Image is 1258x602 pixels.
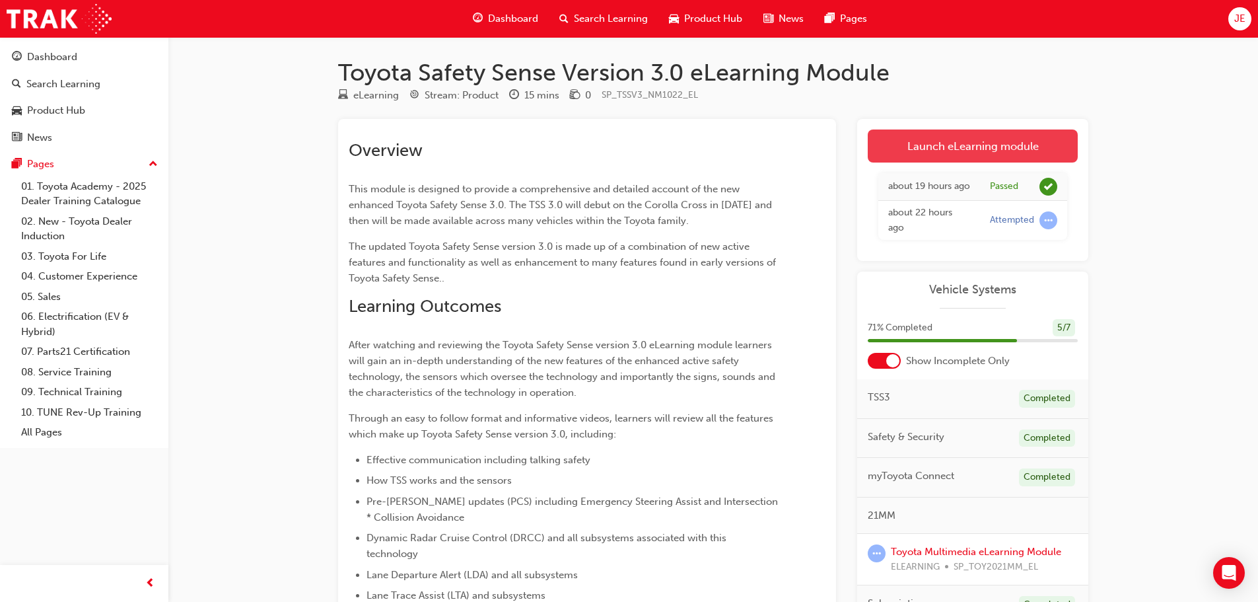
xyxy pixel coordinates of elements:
button: Pages [5,152,163,176]
button: DashboardSearch LearningProduct HubNews [5,42,163,152]
span: guage-icon [12,52,22,63]
div: eLearning [353,88,399,103]
span: money-icon [570,90,580,102]
span: Learning Outcomes [349,296,501,317]
a: 01. Toyota Academy - 2025 Dealer Training Catalogue [16,176,163,211]
span: After watching and reviewing the Toyota Safety Sense version 3.0 eLearning module learners will g... [349,339,778,398]
div: Stream [409,87,499,104]
span: learningResourceType_ELEARNING-icon [338,90,348,102]
span: Show Incomplete Only [906,354,1010,369]
h1: Toyota Safety Sense Version 3.0 eLearning Module [338,58,1088,87]
div: Product Hub [27,103,85,118]
div: Passed [990,180,1018,193]
span: news-icon [763,11,773,27]
span: How TSS works and the sensors [367,474,512,486]
div: Dashboard [27,50,77,65]
div: Search Learning [26,77,100,92]
span: car-icon [12,105,22,117]
a: 04. Customer Experience [16,266,163,287]
span: TSS3 [868,390,890,405]
span: search-icon [559,11,569,27]
a: 03. Toyota For Life [16,246,163,267]
span: search-icon [12,79,21,91]
div: Wed Sep 24 2025 13:42:58 GMT+1000 (Australian Eastern Standard Time) [888,179,970,194]
div: 15 mins [524,88,559,103]
span: Safety & Security [868,430,944,445]
span: target-icon [409,90,419,102]
span: learningRecordVerb_PASS-icon [1039,178,1057,196]
span: SP_TOY2021MM_EL [954,560,1038,575]
a: 08. Service Training [16,362,163,383]
a: Toyota Multimedia eLearning Module [891,546,1061,558]
span: This module is designed to provide a comprehensive and detailed account of the new enhanced Toyot... [349,183,775,227]
span: Pre-[PERSON_NAME] updates (PCS) including Emergency Steering Assist and Intersection * Collision ... [367,496,781,523]
a: news-iconNews [753,5,814,32]
div: Wed Sep 24 2025 10:55:20 GMT+1000 (Australian Eastern Standard Time) [888,206,970,235]
a: 07. Parts21 Certification [16,342,163,362]
span: Search Learning [574,11,648,26]
div: Completed [1019,430,1075,447]
div: Price [570,87,591,104]
span: Overview [349,140,423,161]
span: news-icon [12,132,22,144]
span: 71 % Completed [868,320,932,336]
a: 09. Technical Training [16,382,163,402]
div: Type [338,87,399,104]
button: JE [1228,7,1251,30]
a: 05. Sales [16,287,163,307]
span: Dynamic Radar Cruise Control (DRCC) and all subsystems associated with this technology [367,532,729,560]
span: Effective communication including talking safety [367,454,590,466]
a: 06. Electrification (EV & Hybrid) [16,307,163,342]
a: 10. TUNE Rev-Up Training [16,402,163,423]
div: Open Intercom Messenger [1213,557,1245,589]
span: ELEARNING [891,560,940,575]
a: 02. New - Toyota Dealer Induction [16,211,163,246]
div: Stream: Product [425,88,499,103]
span: News [779,11,804,26]
a: All Pages [16,422,163,443]
span: Lane Departure Alert (LDA) and all subsystems [367,569,578,581]
span: prev-icon [145,576,155,592]
div: Completed [1019,469,1075,486]
div: Completed [1019,390,1075,408]
span: learningRecordVerb_ATTEMPT-icon [868,545,886,562]
span: JE [1234,11,1245,26]
a: pages-iconPages [814,5,878,32]
a: Launch eLearning module [868,130,1078,163]
div: 5 / 7 [1053,319,1075,337]
div: Pages [27,157,54,172]
div: News [27,130,52,145]
img: Trak [7,4,112,34]
a: search-iconSearch Learning [549,5,658,32]
a: News [5,126,163,150]
span: learningRecordVerb_ATTEMPT-icon [1039,211,1057,229]
a: Dashboard [5,45,163,69]
span: clock-icon [509,90,519,102]
span: pages-icon [825,11,835,27]
span: Through an easy to follow format and informative videos, learners will review all the features wh... [349,412,776,440]
a: car-iconProduct Hub [658,5,753,32]
a: Search Learning [5,72,163,96]
span: guage-icon [473,11,483,27]
a: guage-iconDashboard [462,5,549,32]
div: Attempted [990,214,1034,227]
span: Learning resource code [602,89,698,100]
span: pages-icon [12,159,22,170]
span: Product Hub [684,11,742,26]
a: Product Hub [5,98,163,123]
div: Duration [509,87,559,104]
span: Dashboard [488,11,538,26]
span: Pages [840,11,867,26]
span: 21MM [868,508,895,523]
span: car-icon [669,11,679,27]
a: Vehicle Systems [868,282,1078,297]
span: myToyota Connect [868,469,954,484]
span: up-icon [149,156,158,173]
div: 0 [585,88,591,103]
span: The updated Toyota Safety Sense version 3.0 is made up of a combination of new active features an... [349,241,779,284]
span: Lane Trace Assist (LTA) and subsystems [367,589,545,601]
